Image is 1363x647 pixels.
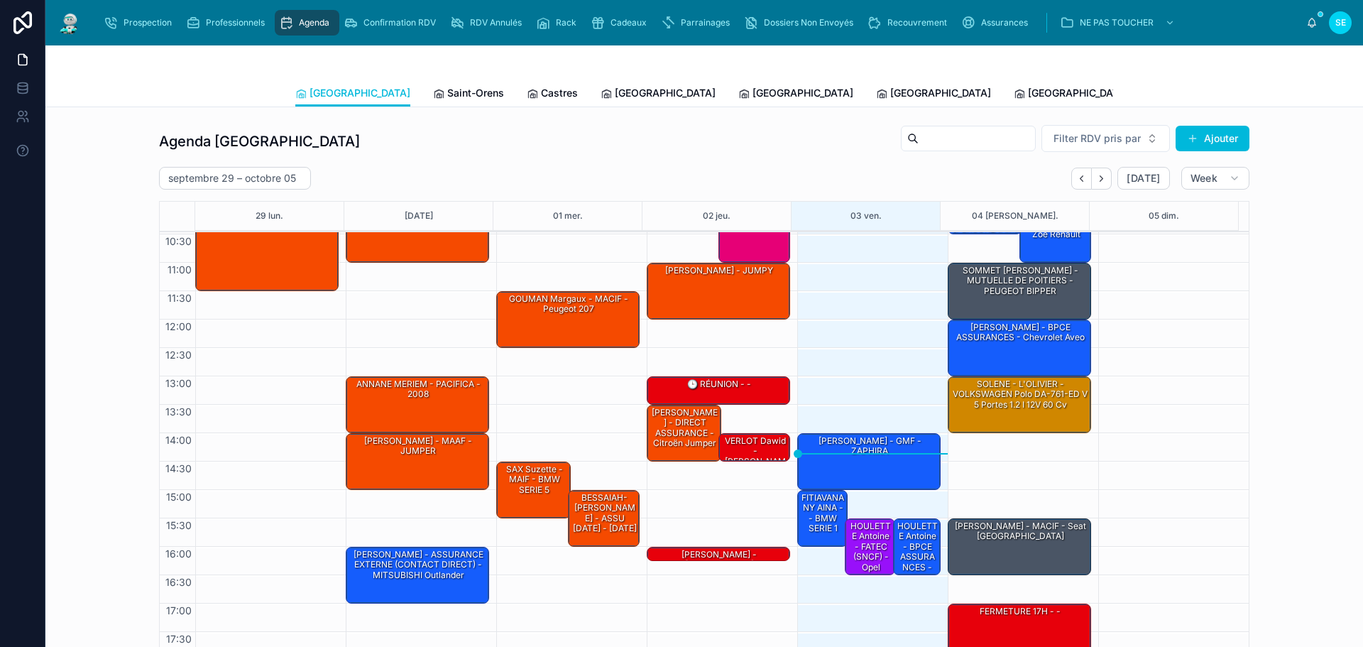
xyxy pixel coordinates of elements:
div: [PERSON_NAME] - ORNIKAR - Zoé Renault [1020,207,1090,262]
span: Castres [541,86,578,100]
a: Saint-Orens [433,80,504,109]
div: SOLENE - L'OLIVIER - VOLKSWAGEN Polo DA-761-ED V 5 portes 1.2 i 12V 60 cv [951,378,1090,411]
span: 16:00 [162,548,195,560]
div: SOMMET [PERSON_NAME] - MUTUELLE DE POITIERS - PEUGEOT BIPPER [948,263,1090,319]
div: BESSAIAH-[PERSON_NAME] - ASSU [DATE] - [DATE] [569,491,639,546]
span: [GEOGRAPHIC_DATA] [1028,86,1129,100]
button: 01 mer. [553,202,583,230]
button: Next [1092,168,1112,190]
span: Cadeaux [611,17,647,28]
div: [PERSON_NAME] - L'[PERSON_NAME] - [647,548,789,562]
div: GOUMAN Margaux - MACIF - Peugeot 207 [499,293,638,316]
span: 11:00 [164,263,195,276]
a: Agenda [275,10,339,36]
a: [GEOGRAPHIC_DATA] [295,80,410,107]
span: 11:30 [164,292,195,304]
span: Agenda [299,17,329,28]
div: 🕒 RÉUNION - - [647,377,789,404]
span: Week [1190,172,1217,185]
div: FERMETURE 17H - - [951,605,1090,618]
span: 10:30 [162,235,195,247]
span: 12:30 [162,349,195,361]
div: SOLENE - L'OLIVIER - VOLKSWAGEN Polo DA-761-ED V 5 portes 1.2 i 12V 60 cv [948,377,1090,433]
div: HOULETTE Antoine - FATEC (SNCF) - opel vivaro [848,520,894,584]
span: Filter RDV pris par [1053,131,1141,146]
span: NE PAS TOUCHER [1080,17,1154,28]
button: Back [1071,168,1092,190]
button: 29 lun. [256,202,283,230]
button: [DATE] [1117,167,1169,190]
div: ANNANE MERIEM - PACIFICA - 2008 [349,378,488,401]
span: SE [1335,17,1346,28]
span: 17:00 [163,604,195,616]
div: 05 dim. [1149,202,1179,230]
a: Assurances [957,10,1038,36]
button: 04 [PERSON_NAME]. [972,202,1058,230]
span: Saint-Orens [447,86,504,100]
span: 15:00 [163,491,195,503]
div: [PERSON_NAME] - MACIF - Q5 [196,207,338,290]
h2: septembre 29 – octobre 05 [168,171,296,185]
a: [GEOGRAPHIC_DATA] [876,80,991,109]
div: [PERSON_NAME] - JUMPY [650,264,789,277]
div: scrollable content [94,7,1306,38]
span: Professionnels [206,17,265,28]
div: [PERSON_NAME] - ASSURANCE EXTERNE (CONTACT DIRECT) - MITSUBISHI Outlander [346,548,488,603]
span: [GEOGRAPHIC_DATA] [310,86,410,100]
a: Castres [527,80,578,109]
a: Parrainages [657,10,740,36]
div: [PERSON_NAME] - PACIFICA - NISSAN QASHQAI [346,207,488,262]
span: [DATE] [1127,172,1160,185]
span: RDV Annulés [470,17,522,28]
span: 14:00 [162,434,195,446]
span: [GEOGRAPHIC_DATA] [752,86,853,100]
a: Prospection [99,10,182,36]
div: HOULETTE Antoine - BPCE ASSURANCES - C4 [894,519,940,575]
a: NE PAS TOUCHER [1056,10,1182,36]
div: VERLOT Dawid - [PERSON_NAME] - - ford transit 2013 mk6 [721,435,789,499]
div: VERLOT Dawid - [PERSON_NAME] - - ford transit 2013 mk6 [719,434,789,461]
span: Dossiers Non Envoyés [764,17,853,28]
div: [PERSON_NAME] - MAAF - JUMPER [349,435,488,458]
span: [GEOGRAPHIC_DATA] [615,86,716,100]
a: [GEOGRAPHIC_DATA] [601,80,716,109]
a: [GEOGRAPHIC_DATA] [738,80,853,109]
div: [PERSON_NAME] - DIRECT ASSURANCE - Citroën jumper [647,406,721,461]
a: Recouvrement [863,10,957,36]
div: [PERSON_NAME] - BPCE ASSURANCES - Chevrolet aveo [948,320,1090,376]
span: Recouvrement [887,17,947,28]
div: BESSAIAH-[PERSON_NAME] - ASSU [DATE] - [DATE] [571,491,638,535]
span: 13:30 [162,406,195,418]
span: 13:00 [162,377,195,389]
span: 16:30 [162,576,195,588]
span: Rack [556,17,576,28]
span: 12:00 [162,320,195,332]
div: [PERSON_NAME] - DIRECT ASSURANCE - Citroën jumper [650,406,720,450]
button: Week [1181,167,1249,190]
div: GOUMAN Margaux - MACIF - Peugeot 207 [497,292,639,347]
div: [PERSON_NAME] - MACIF - seat [GEOGRAPHIC_DATA] [951,520,1090,543]
a: Cadeaux [586,10,657,36]
a: Rack [532,10,586,36]
div: FITIAVANA NY AINA - - BMW SERIE 1 [798,491,847,546]
a: [GEOGRAPHIC_DATA] [1014,80,1129,109]
div: HOULETTE Antoine - FATEC (SNCF) - opel vivaro [845,519,894,575]
button: Select Button [1041,125,1170,152]
button: [DATE] [405,202,433,230]
div: SOMMET [PERSON_NAME] - MUTUELLE DE POITIERS - PEUGEOT BIPPER [951,264,1090,298]
span: 14:30 [162,462,195,474]
span: 15:30 [163,519,195,531]
a: Dossiers Non Envoyés [740,10,863,36]
button: Ajouter [1176,126,1249,151]
button: 02 jeu. [703,202,730,230]
div: [PERSON_NAME] - GMF - ZAPHIRA [800,435,939,458]
span: Confirmation RDV [363,17,436,28]
a: Professionnels [182,10,275,36]
div: FITIAVANA NY AINA - - BMW SERIE 1 [800,491,846,535]
div: [PERSON_NAME] - GMF - ZAPHIRA [798,434,940,489]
